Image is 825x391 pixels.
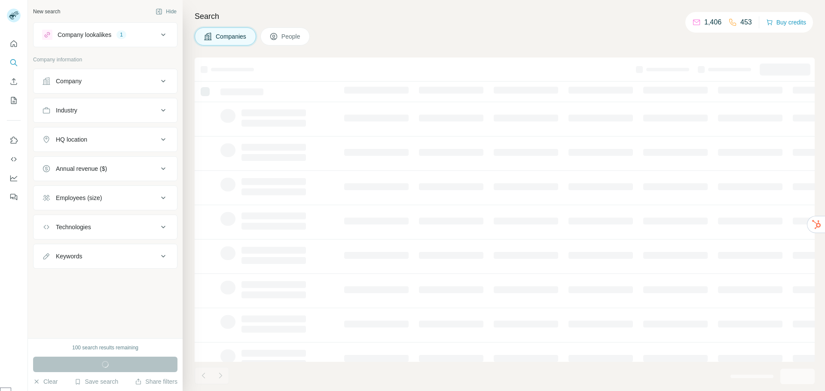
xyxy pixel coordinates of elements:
[7,36,21,52] button: Quick start
[33,8,60,15] div: New search
[216,32,247,41] span: Companies
[34,100,177,121] button: Industry
[740,17,752,27] p: 453
[56,223,91,231] div: Technologies
[34,129,177,150] button: HQ location
[195,10,815,22] h4: Search
[34,71,177,91] button: Company
[704,17,721,27] p: 1,406
[135,377,177,386] button: Share filters
[56,194,102,202] div: Employees (size)
[34,24,177,45] button: Company lookalikes1
[56,77,82,85] div: Company
[72,344,138,352] div: 100 search results remaining
[281,32,301,41] span: People
[7,189,21,205] button: Feedback
[74,377,118,386] button: Save search
[56,252,82,261] div: Keywords
[7,55,21,70] button: Search
[34,158,177,179] button: Annual revenue ($)
[56,135,87,144] div: HQ location
[56,106,77,115] div: Industry
[766,16,806,28] button: Buy credits
[34,188,177,208] button: Employees (size)
[116,31,126,39] div: 1
[33,377,58,386] button: Clear
[56,164,107,173] div: Annual revenue ($)
[150,5,183,18] button: Hide
[33,56,177,64] p: Company information
[7,93,21,108] button: My lists
[7,152,21,167] button: Use Surfe API
[34,246,177,267] button: Keywords
[34,217,177,237] button: Technologies
[7,170,21,186] button: Dashboard
[7,74,21,89] button: Enrich CSV
[7,133,21,148] button: Use Surfe on LinkedIn
[58,30,111,39] div: Company lookalikes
